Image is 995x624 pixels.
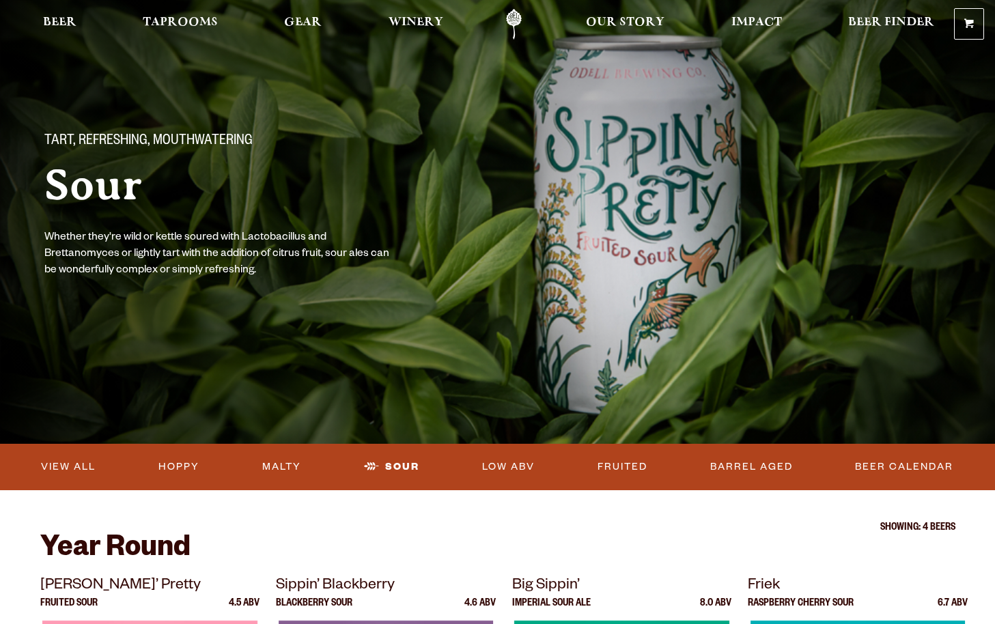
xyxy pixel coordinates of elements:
p: 8.0 ABV [700,599,731,621]
span: Our Story [586,17,664,28]
span: Winery [389,17,443,28]
p: Showing: 4 Beers [40,523,955,534]
p: [PERSON_NAME]’ Pretty [40,574,260,599]
a: Barrel Aged [705,451,798,483]
span: Taprooms [143,17,218,28]
p: Fruited Sour [40,599,98,621]
p: Blackberry Sour [276,599,352,621]
a: Our Story [577,9,673,40]
a: Beer Finder [839,9,943,40]
p: Big Sippin’ [512,574,732,599]
a: Gear [275,9,331,40]
p: 4.5 ABV [229,599,260,621]
a: Winery [380,9,452,40]
p: Whether they're wild or kettle soured with Lactobacillus and Brettanomyces or lightly tart with t... [44,230,394,279]
a: Beer Calendar [850,451,959,483]
p: Sippin’ Blackberry [276,574,496,599]
a: Malty [257,451,307,483]
h1: Sour [44,162,471,208]
p: Imperial Sour Ale [512,599,591,621]
a: Beer [34,9,85,40]
p: Raspberry Cherry Sour [748,599,854,621]
a: Fruited [592,451,653,483]
a: Hoppy [153,451,205,483]
h2: Year Round [40,534,955,567]
a: View All [36,451,101,483]
span: Tart, Refreshing, Mouthwatering [44,133,253,151]
span: Beer [43,17,76,28]
p: 4.6 ABV [464,599,496,621]
a: Taprooms [134,9,227,40]
a: Odell Home [488,9,539,40]
a: Low ABV [477,451,540,483]
p: Friek [748,574,968,599]
a: Sour [359,451,425,483]
a: Impact [723,9,791,40]
span: Impact [731,17,782,28]
span: Gear [284,17,322,28]
span: Beer Finder [848,17,934,28]
p: 6.7 ABV [938,599,968,621]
